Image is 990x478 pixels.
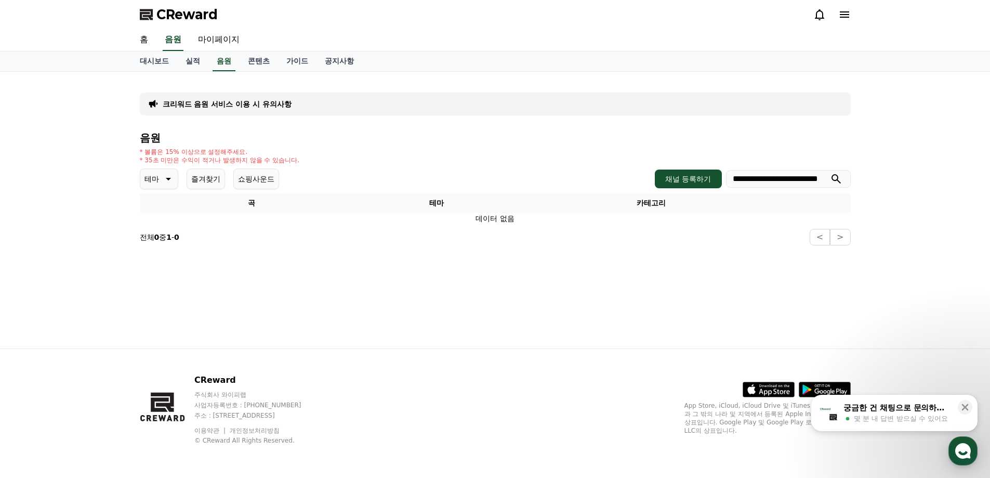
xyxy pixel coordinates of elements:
[316,51,362,71] a: 공지사항
[194,427,227,434] a: 이용약관
[69,330,134,356] a: 대화
[134,330,200,356] a: 설정
[140,213,851,225] td: 데이터 없음
[190,29,248,51] a: 마이페이지
[140,156,300,164] p: * 35초 미만은 수익이 적거나 발생하지 않을 수 있습니다.
[161,345,173,354] span: 설정
[140,193,364,213] th: 곡
[140,169,178,189] button: 테마
[194,401,321,409] p: 사업자등록번호 : [PHONE_NUMBER]
[3,330,69,356] a: 홈
[140,148,300,156] p: * 볼륨은 15% 이상으로 설정해주세요.
[174,233,179,241] strong: 0
[156,6,218,23] span: CReward
[230,427,280,434] a: 개인정보처리방침
[163,99,292,109] a: 크리워드 음원 서비스 이용 시 유의사항
[144,172,159,186] p: 테마
[194,374,321,386] p: CReward
[140,132,851,144] h4: 음원
[240,51,278,71] a: 콘텐츠
[194,436,321,445] p: © CReward All Rights Reserved.
[278,51,316,71] a: 가이드
[684,402,851,435] p: App Store, iCloud, iCloud Drive 및 iTunes Store는 미국과 그 밖의 나라 및 지역에서 등록된 Apple Inc.의 서비스 상표입니다. Goo...
[140,6,218,23] a: CReward
[830,229,850,246] button: >
[810,229,830,246] button: <
[33,345,39,354] span: 홈
[163,29,183,51] a: 음원
[95,346,108,354] span: 대화
[213,51,235,71] a: 음원
[131,29,156,51] a: 홈
[154,233,160,241] strong: 0
[131,51,177,71] a: 대시보드
[510,193,793,213] th: 카테고리
[140,232,179,242] p: 전체 중 -
[364,193,510,213] th: 테마
[233,169,279,189] button: 쇼핑사운드
[177,51,208,71] a: 실적
[166,233,171,241] strong: 1
[655,170,721,188] button: 채널 등록하기
[194,391,321,399] p: 주식회사 와이피랩
[194,411,321,420] p: 주소 : [STREET_ADDRESS]
[187,169,225,189] button: 즐겨찾기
